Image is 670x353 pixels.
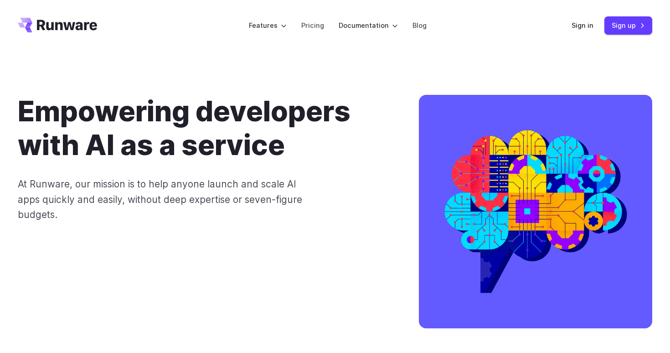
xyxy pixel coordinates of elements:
[419,95,652,328] img: A colorful illustration of a brain made up of circuit boards
[604,16,652,34] a: Sign up
[339,20,398,31] label: Documentation
[412,20,427,31] a: Blog
[18,18,97,32] a: Go to /
[249,20,287,31] label: Features
[572,20,593,31] a: Sign in
[301,20,324,31] a: Pricing
[18,95,390,162] h1: Empowering developers with AI as a service
[18,176,315,222] p: At Runware, our mission is to help anyone launch and scale AI apps quickly and easily, without de...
